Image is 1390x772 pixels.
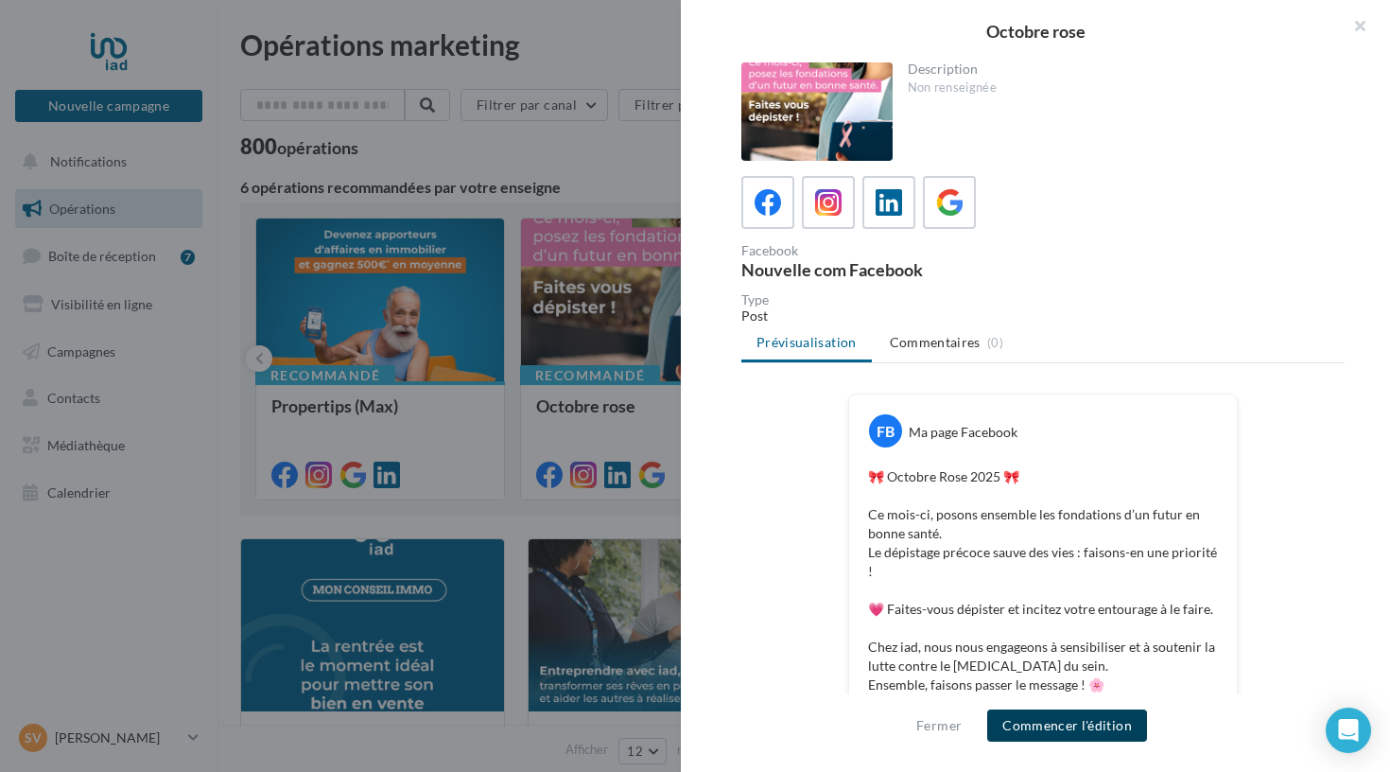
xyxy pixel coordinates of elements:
[741,307,1345,325] div: Post
[869,414,902,447] div: FB
[741,244,1035,257] div: Facebook
[987,710,1147,742] button: Commencer l'édition
[987,335,1003,350] span: (0)
[908,79,1330,96] div: Non renseignée
[1326,708,1371,753] div: Open Intercom Messenger
[890,333,981,352] span: Commentaires
[909,423,1017,442] div: Ma page Facebook
[908,62,1330,76] div: Description
[741,261,1035,278] div: Nouvelle com Facebook
[868,467,1218,694] p: 🎀 Octobre Rose 2025 🎀 Ce mois-ci, posons ensemble les fondations d’un futur en bonne santé. Le dé...
[741,293,1345,307] div: Type
[909,714,969,737] button: Fermer
[711,23,1360,40] div: Octobre rose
